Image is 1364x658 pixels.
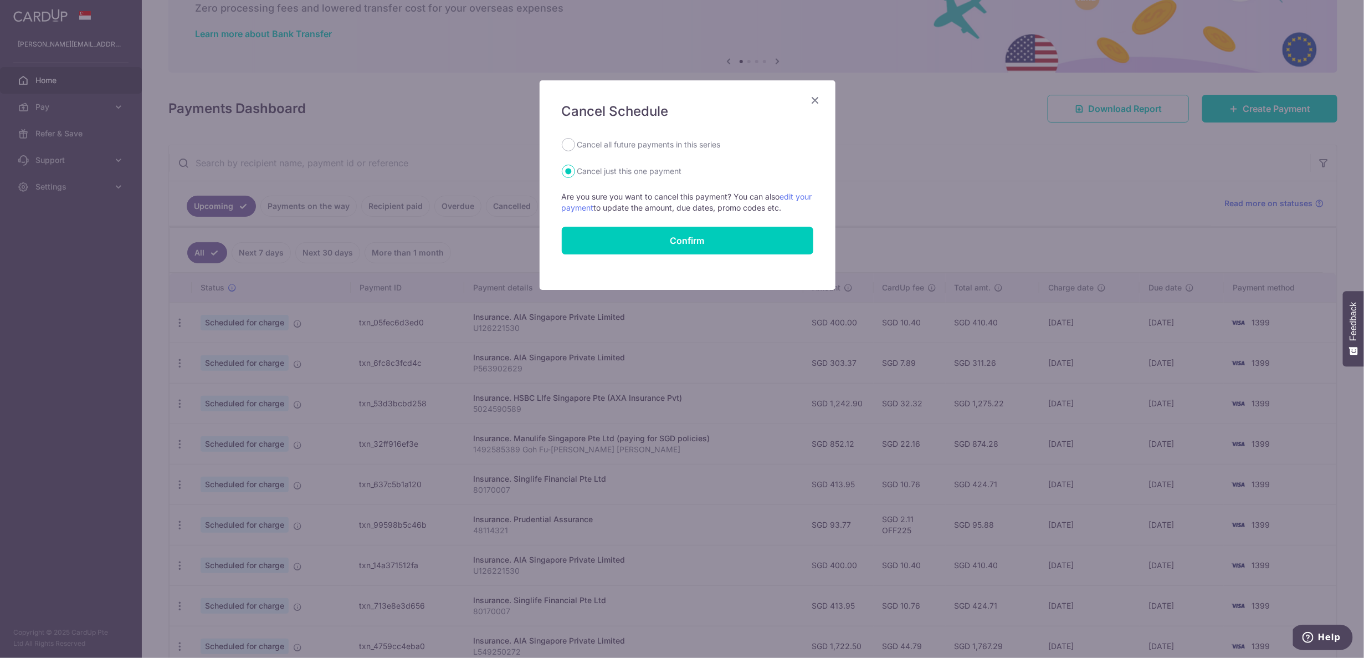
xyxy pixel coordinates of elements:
p: Are you sure you want to cancel this payment? You can also to update the amount, due dates, promo... [562,191,813,213]
iframe: Opens a widget where you can find more information [1293,625,1353,652]
label: Cancel all future payments in this series [577,138,721,151]
button: Close [809,94,822,107]
button: Confirm [562,227,813,254]
h5: Cancel Schedule [562,103,813,120]
label: Cancel just this one payment [577,165,682,178]
span: Feedback [1348,302,1358,341]
button: Feedback - Show survey [1343,291,1364,366]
